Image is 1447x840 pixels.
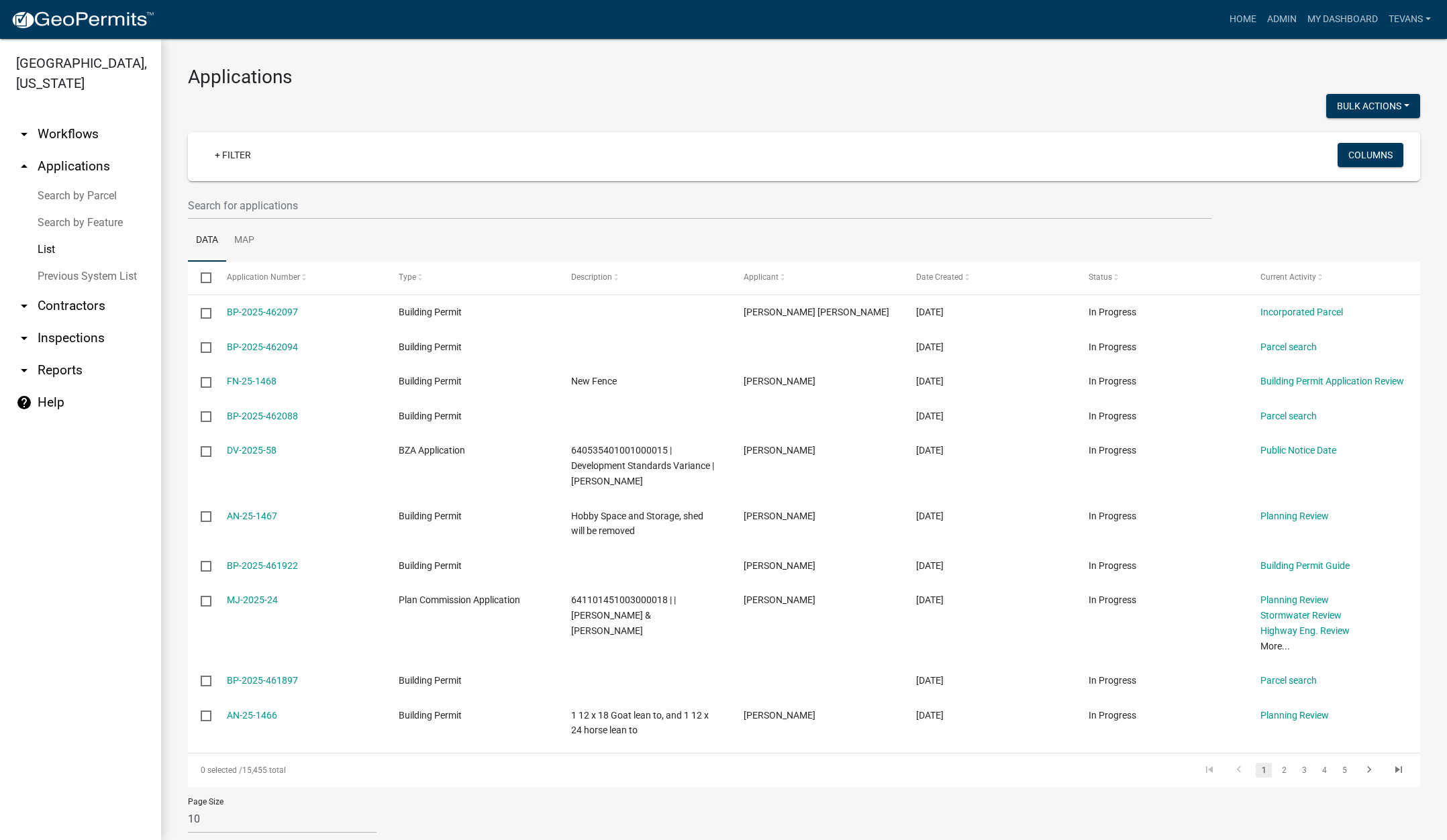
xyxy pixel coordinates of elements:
span: Building Permit [399,710,462,721]
a: Parcel search [1260,342,1317,352]
span: 08/11/2025 [916,376,944,386]
a: Map [226,219,262,262]
datatable-header-cell: Application Number [213,262,386,294]
span: 08/11/2025 [916,710,944,721]
span: Hobby Space and Storage, shed will be removed [571,511,703,537]
a: tevans [1383,7,1436,32]
i: help [16,395,32,411]
span: Building Permit [399,675,462,686]
span: Plan Commission Application [399,594,520,605]
a: BP-2025-462094 [227,342,298,352]
a: go to first page [1197,763,1222,778]
datatable-header-cell: Status [1075,262,1248,294]
a: + Filter [204,143,262,167]
span: Description [571,272,612,282]
span: 08/11/2025 [916,560,944,571]
span: In Progress [1089,376,1136,386]
span: Antonio Matthew Traficanti [744,307,889,317]
li: page 2 [1274,759,1294,782]
span: In Progress [1089,594,1136,605]
span: Tryston Lee Smith [744,376,815,386]
a: BP-2025-462097 [227,307,298,317]
a: FN-25-1468 [227,376,277,386]
span: Building Permit [399,411,462,421]
a: AN-25-1467 [227,511,277,521]
span: Building Permit [399,307,462,317]
a: 4 [1316,763,1332,778]
span: Applicant [744,272,779,282]
a: BP-2025-462088 [227,411,298,421]
li: page 1 [1254,759,1274,782]
li: page 5 [1334,759,1354,782]
i: arrow_drop_down [16,330,32,346]
span: 08/11/2025 [916,342,944,352]
span: In Progress [1089,411,1136,421]
a: go to last page [1386,763,1411,778]
span: Kristy Marasco [744,594,815,605]
a: Public Notice Date [1260,445,1336,456]
a: Data [188,219,226,262]
span: In Progress [1089,511,1136,521]
a: Building Permit Guide [1260,560,1350,571]
span: 1 12 x 18 Goat lean to, and 1 12 x 24 horse lean to [571,710,709,736]
span: 640535401001000015 | Development Standards Variance | Szponder Lukasz [571,445,714,486]
a: Admin [1262,7,1302,32]
datatable-header-cell: Select [188,262,213,294]
span: 08/11/2025 [916,411,944,421]
span: Current Activity [1260,272,1316,282]
a: Parcel search [1260,675,1317,686]
a: DV-2025-58 [227,445,277,456]
a: 3 [1296,763,1312,778]
i: arrow_drop_up [16,158,32,174]
a: Planning Review [1260,511,1329,521]
button: Columns [1338,143,1403,167]
span: In Progress [1089,675,1136,686]
span: In Progress [1089,560,1136,571]
span: New Fence [571,376,617,386]
i: arrow_drop_down [16,126,32,142]
span: In Progress [1089,342,1136,352]
a: My Dashboard [1302,7,1383,32]
a: Planning Review [1260,594,1329,605]
span: 08/11/2025 [916,307,944,317]
span: In Progress [1089,307,1136,317]
span: In Progress [1089,445,1136,456]
span: 08/11/2025 [916,511,944,521]
a: Building Permit Application Review [1260,376,1404,386]
input: Search for applications [188,192,1211,219]
a: Planning Review [1260,710,1329,721]
a: go to next page [1356,763,1382,778]
datatable-header-cell: Applicant [731,262,903,294]
a: go to previous page [1226,763,1252,778]
span: 641101451003000018 | | Hall John & Linda H&W [571,594,676,636]
a: Incorporated Parcel [1260,307,1343,317]
span: Tami Evans [744,710,815,721]
span: Building Permit [399,560,462,571]
h3: Applications [188,66,1420,89]
span: Building Permit [399,376,462,386]
a: Parcel search [1260,411,1317,421]
datatable-header-cell: Description [558,262,731,294]
a: BP-2025-461897 [227,675,298,686]
button: Bulk Actions [1326,94,1420,118]
a: More... [1260,641,1290,651]
span: 08/11/2025 [916,445,944,456]
span: Brent Truex [744,511,815,521]
span: Application Number [227,272,300,282]
span: Date Created [916,272,963,282]
a: MJ-2025-24 [227,594,278,605]
span: Status [1089,272,1112,282]
datatable-header-cell: Date Created [903,262,1076,294]
div: 15,455 total [188,753,676,787]
li: page 3 [1294,759,1314,782]
span: 0 selected / [201,766,242,775]
datatable-header-cell: Current Activity [1248,262,1420,294]
a: 1 [1256,763,1272,778]
span: BZA Application [399,445,465,456]
a: Stormwater Review [1260,610,1342,621]
a: 5 [1336,763,1352,778]
span: Building Permit [399,342,462,352]
span: 08/11/2025 [916,675,944,686]
span: Jeremy Marshall [744,560,815,571]
li: page 4 [1314,759,1334,782]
